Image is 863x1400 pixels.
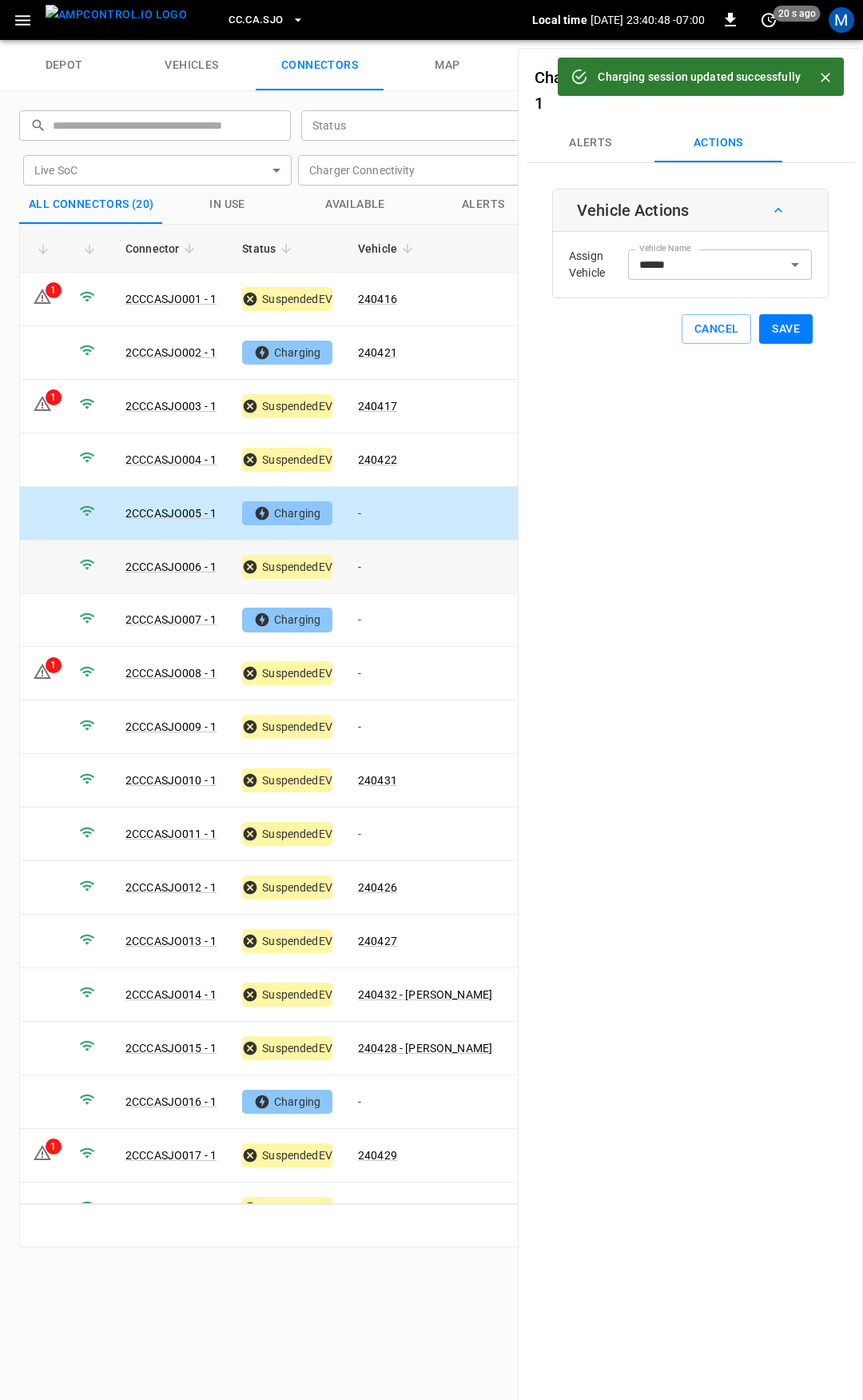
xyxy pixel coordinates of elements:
td: 0.00 kW [505,1022,609,1075]
div: Charging session updated successfully [598,62,801,91]
span: 20 s ago [774,6,821,22]
a: 240429 [358,1149,397,1162]
span: Vehicle [358,239,418,258]
div: SuspendedEV [242,448,332,472]
a: connectors [256,40,384,91]
a: 2CCCASJO008 - 1 [125,667,217,680]
div: SuspendedEV [242,822,332,846]
a: 2CCCASJO001 - 1 [125,293,217,305]
td: 0.00 kW [505,808,609,861]
a: 2CCCASJO016 - 1 [125,1095,217,1108]
div: Charging [242,1090,332,1114]
span: Status [242,239,296,258]
a: 2CCCASJO011 - 1 [125,828,217,840]
td: 0.00 kW [505,700,609,754]
td: 0.00 kW [505,433,609,487]
button: Close [813,66,837,90]
td: 3.60 kW [505,1075,609,1129]
td: - [345,540,505,594]
div: SuspendedEV [242,983,332,1007]
a: 2CCCASJO007 - 1 [125,613,217,626]
div: Charging [242,608,332,632]
div: 1 [46,389,62,405]
a: 2CCCASJO006 - 1 [125,560,217,573]
a: 2CCCASJO015 - 1 [125,1042,217,1055]
td: 0.00 kW [505,861,609,915]
a: 240434 [358,1203,397,1215]
td: 0.00 kW [505,273,609,326]
td: 0.00 kW [505,915,609,968]
td: 7.60 kW [505,487,609,540]
div: SuspendedEV [242,929,332,953]
button: Save [759,314,813,344]
td: 0.00 kW [505,1129,609,1183]
a: vehicles [128,40,256,91]
p: Local time [532,12,587,28]
div: Charging [242,341,332,365]
a: 240432 - [PERSON_NAME] [358,988,492,1001]
div: SuspendedEV [242,715,332,739]
a: 2CCCASJO004 - 1 [125,453,217,466]
a: map [384,40,511,91]
div: profile-icon [829,7,854,33]
td: - [345,1075,505,1129]
a: 2CCCASJO002 - 1 [125,346,217,359]
td: 0.00 kW [505,754,609,808]
button: Open [784,253,806,276]
a: 240431 [358,774,397,787]
button: Available [292,185,420,224]
td: 9.60 kW [505,326,609,380]
td: 0.00 kW [505,380,609,433]
a: 2CCCASJO014 - 1 [125,988,217,1001]
a: 2CCCASJO009 - 1 [125,720,217,733]
p: Assign Vehicle [569,248,628,281]
div: 1 [46,282,62,298]
td: - [345,700,505,754]
button: set refresh interval [756,7,781,33]
button: Actions [654,124,782,162]
td: - [345,647,505,700]
td: 0.00 kW [505,968,609,1022]
a: 2CCCASJO003 - 1 [125,400,217,413]
a: 2CCCASJO005 - 1 [125,507,217,520]
div: 1 [46,657,62,673]
a: 240427 [358,935,397,947]
td: 0.00 kW [505,540,609,594]
a: Charger 2CCCASJO005 [535,68,704,87]
button: Alerts [527,124,654,162]
div: SuspendedEV [242,287,332,311]
div: SuspendedEV [242,875,332,899]
a: 240417 [358,400,397,413]
button: Alerts [420,185,547,224]
td: - [345,808,505,861]
a: 2CCCASJO010 - 1 [125,774,217,787]
td: 9.40 kW [505,594,609,648]
button: All Connectors (20) [19,185,164,224]
img: ampcontrol.io logo [46,5,187,25]
button: Cancel [682,314,751,344]
td: 0.00 kW [505,1183,609,1236]
td: 0.70 kW [505,647,609,700]
div: SuspendedEV [242,394,332,418]
div: Charging [242,501,332,525]
div: SuspendedEV [242,1197,332,1221]
div: SuspendedEV [242,768,332,792]
h6: Vehicle Actions [577,197,689,223]
label: Vehicle Name [639,242,690,255]
a: 240421 [358,346,397,359]
a: 2CCCASJO012 - 1 [125,881,217,894]
a: 240422 [358,453,397,466]
div: Connectors submenus tabs [527,124,854,162]
button: in use [164,185,292,224]
div: SuspendedEV [242,1143,332,1167]
button: CC.CA.SJO [222,5,310,36]
a: 2CCCASJO018 - 1 [125,1203,217,1215]
a: 2CCCASJO017 - 1 [125,1149,217,1162]
div: SuspendedEV [242,1036,332,1060]
a: 240426 [358,881,397,894]
a: 240428 - [PERSON_NAME] [358,1042,492,1055]
div: SuspendedEV [242,555,332,579]
span: CC.CA.SJO [229,11,283,30]
a: 240416 [358,293,397,305]
a: 2CCCASJO013 - 1 [125,935,217,947]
